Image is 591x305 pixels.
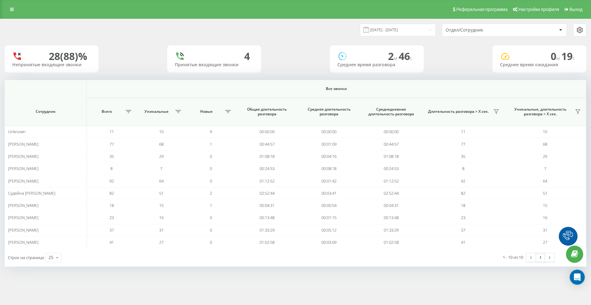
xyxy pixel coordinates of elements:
[8,153,38,159] span: [PERSON_NAME]
[551,49,561,63] span: 0
[360,126,422,138] td: 00:00:00
[360,150,422,162] td: 01:08:18
[360,212,422,224] td: 00:13:48
[461,190,465,196] span: 82
[49,50,87,62] div: 28 (88)%
[159,141,164,147] span: 68
[236,175,298,187] td: 01:12:52
[561,49,575,63] span: 19
[298,212,360,224] td: 00:01:15
[425,109,491,114] span: Длительность разговора > Х сек.
[543,141,547,147] span: 68
[536,253,545,262] a: 1
[337,62,416,67] div: Среднее время разговора
[8,141,38,147] span: [PERSON_NAME]
[298,138,360,150] td: 00:01:09
[569,7,583,12] span: Выход
[456,7,508,12] span: Реферальная программа
[461,215,465,220] span: 23
[462,166,464,171] span: 8
[508,107,573,117] span: Уникальные, длительность разговора > Х сек.
[159,202,164,208] span: 15
[236,187,298,199] td: 02:52:44
[159,129,164,134] span: 10
[543,178,547,184] span: 64
[503,254,523,260] div: 1 - 10 из 10
[360,187,422,199] td: 02:52:44
[236,212,298,224] td: 00:13:48
[298,162,360,175] td: 00:08:18
[236,224,298,236] td: 01:33:29
[8,255,44,260] span: Строк на странице
[236,236,298,248] td: 01:02:58
[160,166,162,171] span: 7
[236,150,298,162] td: 01:08:18
[210,129,212,134] span: 9
[8,178,38,184] span: [PERSON_NAME]
[109,190,114,196] span: 82
[242,107,292,117] span: Общая длительность разговора
[298,187,360,199] td: 00:03:41
[210,215,212,220] span: 0
[210,239,212,245] span: 0
[461,202,465,208] span: 18
[366,107,417,117] span: Среднедневная длительность разговора
[159,190,164,196] span: 51
[543,190,547,196] span: 51
[360,224,422,236] td: 01:33:29
[543,202,547,208] span: 15
[556,55,561,62] span: м
[109,215,114,220] span: 23
[109,129,114,134] span: 11
[500,62,579,67] div: Среднее время ожидания
[48,254,53,261] div: 25
[210,178,212,184] span: 0
[159,227,164,233] span: 31
[175,62,254,67] div: Принятые входящие звонки
[360,138,422,150] td: 00:44:57
[298,199,360,212] td: 00:00:54
[461,129,465,134] span: 11
[236,138,298,150] td: 00:44:57
[388,49,399,63] span: 2
[139,109,174,114] span: Уникальные
[114,86,558,91] span: Все звонки
[109,202,114,208] span: 18
[159,215,164,220] span: 16
[360,162,422,175] td: 00:24:53
[210,153,212,159] span: 0
[8,202,38,208] span: [PERSON_NAME]
[236,126,298,138] td: 00:00:00
[573,55,575,62] span: c
[12,62,91,67] div: Непринятые входящие звонки
[360,199,422,212] td: 00:04:31
[210,190,212,196] span: 2
[110,166,113,171] span: 8
[570,270,585,285] div: Open Intercom Messenger
[109,141,114,147] span: 77
[461,227,465,233] span: 37
[8,190,55,196] span: Судейна [PERSON_NAME]
[298,175,360,187] td: 00:01:42
[210,141,212,147] span: 1
[189,109,223,114] span: Новые
[109,227,114,233] span: 37
[543,153,547,159] span: 29
[543,129,547,134] span: 10
[109,178,114,184] span: 92
[461,239,465,245] span: 41
[461,153,465,159] span: 35
[210,166,212,171] span: 0
[109,239,114,245] span: 41
[544,166,546,171] span: 7
[159,239,164,245] span: 27
[298,126,360,138] td: 00:00:00
[90,109,124,114] span: Всего
[543,239,547,245] span: 27
[360,175,422,187] td: 01:12:52
[8,239,38,245] span: [PERSON_NAME]
[461,141,465,147] span: 77
[12,109,79,114] span: Сотрудник
[8,227,38,233] span: [PERSON_NAME]
[236,199,298,212] td: 00:04:31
